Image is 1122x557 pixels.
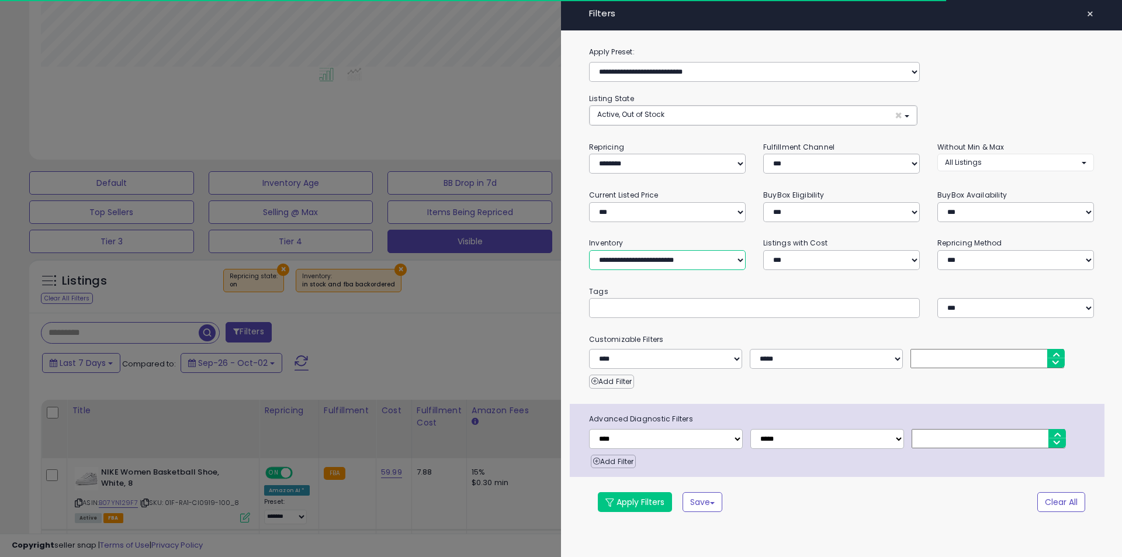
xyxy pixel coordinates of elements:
button: Add Filter [591,455,636,469]
span: × [1086,6,1094,22]
small: Listings with Cost [763,238,827,248]
small: Repricing Method [937,238,1002,248]
button: Add Filter [589,375,634,389]
span: Advanced Diagnostic Filters [580,413,1104,425]
small: Without Min & Max [937,142,1005,152]
small: Inventory [589,238,623,248]
span: × [895,109,902,122]
small: Customizable Filters [580,333,1103,346]
label: Apply Preset: [580,46,1103,58]
button: Clear All [1037,492,1085,512]
small: Current Listed Price [589,190,658,200]
button: Apply Filters [598,492,672,512]
small: Repricing [589,142,624,152]
span: Active, Out of Stock [597,109,664,119]
button: Active, Out of Stock × [590,106,917,125]
span: All Listings [945,157,982,167]
button: All Listings [937,154,1094,171]
small: BuyBox Eligibility [763,190,824,200]
h4: Filters [589,9,1094,19]
button: × [1082,6,1099,22]
small: Tags [580,285,1103,298]
small: Listing State [589,94,634,103]
button: Save [683,492,722,512]
small: BuyBox Availability [937,190,1007,200]
small: Fulfillment Channel [763,142,834,152]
